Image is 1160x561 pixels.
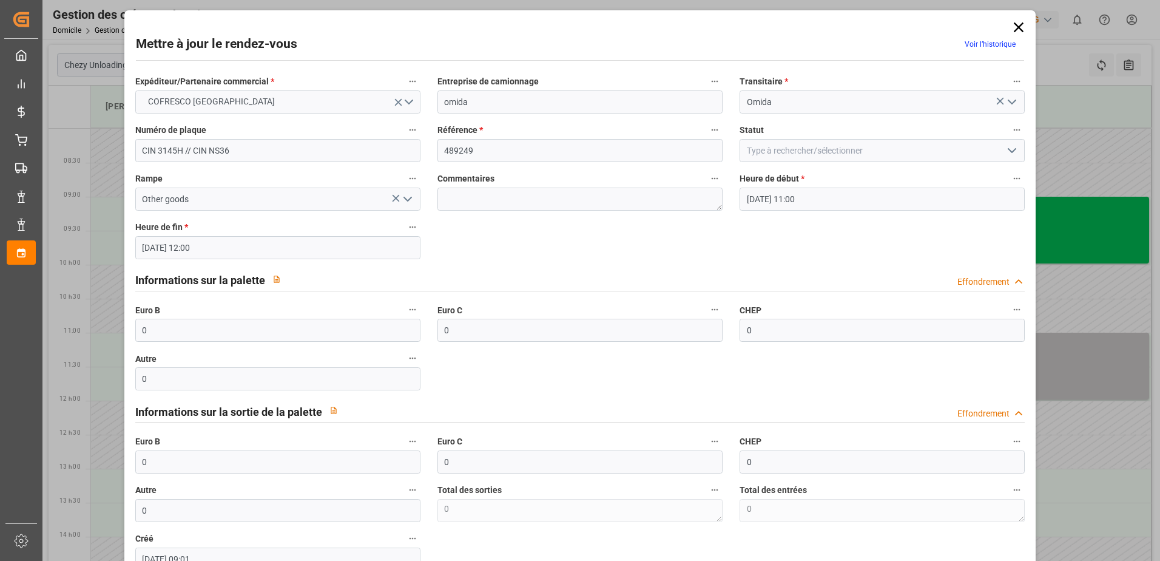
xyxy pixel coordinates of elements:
[740,125,764,135] font: Statut
[437,174,494,183] font: Commentaires
[740,139,1025,162] input: Type à rechercher/sélectionner
[135,188,420,211] input: Type à rechercher/sélectionner
[135,90,420,114] button: Ouvrir le menu
[740,305,761,315] font: CHEP
[740,76,783,86] font: Transitaire
[1009,482,1025,498] button: Total des entrées
[135,272,265,288] h2: Informations sur la palette
[135,534,153,543] font: Créé
[1009,73,1025,89] button: Transitaire *
[437,305,462,315] font: Euro C
[957,407,1010,420] div: Effondrement
[135,236,420,259] input: JJ-MM-AAAA HH :MM
[322,399,345,422] button: View description
[135,437,160,446] font: Euro B
[437,499,723,522] textarea: 0
[740,174,799,183] font: Heure de début
[1009,122,1025,138] button: Statut
[707,302,723,318] button: Euro C
[740,188,1025,211] input: JJ-MM-AAAA HH :MM
[1009,433,1025,449] button: CHEP
[135,76,269,86] font: Expéditeur/Partenaire commercial
[142,95,281,108] span: COFRESCO [GEOGRAPHIC_DATA]
[437,485,502,495] font: Total des sorties
[135,485,157,495] font: Autre
[135,222,183,232] font: Heure de fin
[136,35,297,54] h2: Mettre à jour le rendez-vous
[957,276,1010,288] div: Effondrement
[437,437,462,446] font: Euro C
[397,190,416,209] button: Ouvrir le menu
[135,125,206,135] font: Numéro de plaque
[405,73,420,89] button: Expéditeur/Partenaire commercial *
[707,73,723,89] button: Entreprise de camionnage
[740,499,1025,522] textarea: 0
[405,433,420,449] button: Euro B
[135,404,322,420] h2: Informations sur la sortie de la palette
[1009,302,1025,318] button: CHEP
[1002,141,1020,160] button: Ouvrir le menu
[135,305,160,315] font: Euro B
[405,171,420,186] button: Rampe
[707,433,723,449] button: Euro C
[965,40,1016,49] a: Voir l’historique
[740,485,807,495] font: Total des entrées
[405,531,420,546] button: Créé
[1009,171,1025,186] button: Heure de début *
[135,174,163,183] font: Rampe
[437,125,477,135] font: Référence
[1002,93,1020,112] button: Ouvrir le menu
[405,122,420,138] button: Numéro de plaque
[405,302,420,318] button: Euro B
[265,268,288,291] button: View description
[707,122,723,138] button: Référence *
[740,437,761,446] font: CHEP
[707,482,723,498] button: Total des sorties
[405,350,420,366] button: Autre
[707,171,723,186] button: Commentaires
[405,482,420,498] button: Autre
[437,76,539,86] font: Entreprise de camionnage
[135,354,157,364] font: Autre
[405,219,420,235] button: Heure de fin *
